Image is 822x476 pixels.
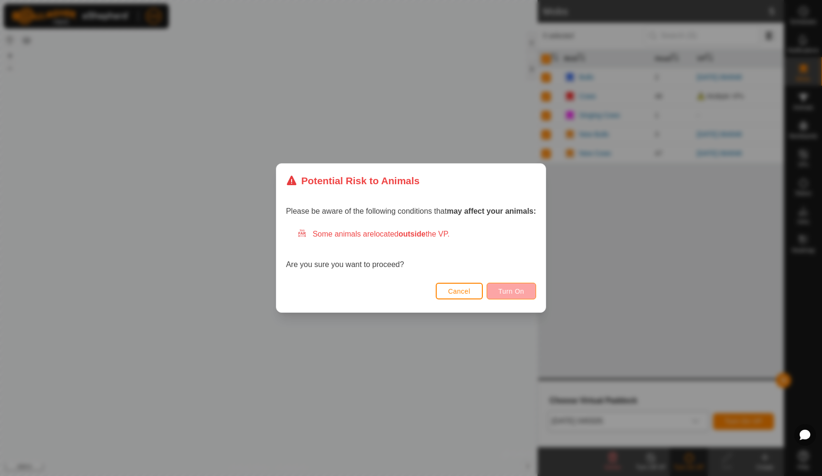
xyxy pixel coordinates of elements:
[499,288,524,295] span: Turn On
[447,207,536,215] strong: may affect your animals:
[286,173,420,188] div: Potential Risk to Animals
[286,207,536,215] span: Please be aware of the following conditions that
[374,230,450,238] span: located the VP.
[399,230,426,238] strong: outside
[297,228,536,240] div: Some animals are
[487,283,536,299] button: Turn On
[286,228,536,270] div: Are you sure you want to proceed?
[448,288,470,295] span: Cancel
[436,283,483,299] button: Cancel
